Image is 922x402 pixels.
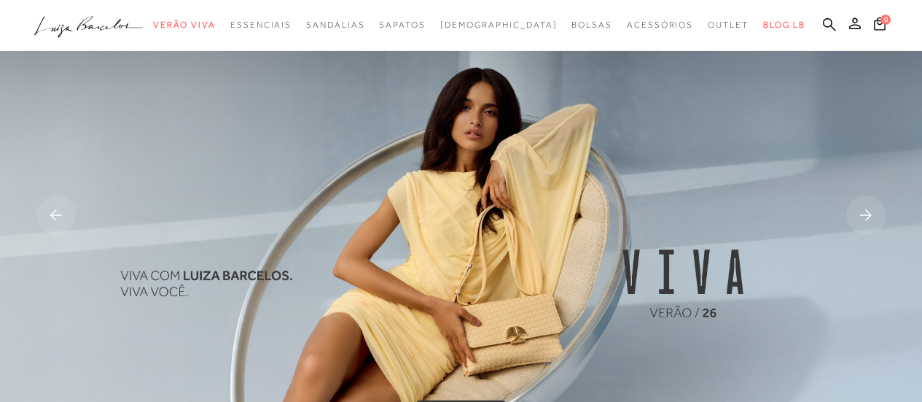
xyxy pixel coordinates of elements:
a: noSubCategoriesText [153,12,216,39]
span: Sapatos [379,20,425,30]
span: Verão Viva [153,20,216,30]
a: noSubCategoriesText [379,12,425,39]
a: noSubCategoriesText [571,12,612,39]
a: noSubCategoriesText [708,12,749,39]
span: Outlet [708,20,749,30]
a: noSubCategoriesText [306,12,364,39]
span: Bolsas [571,20,612,30]
span: 0 [880,15,891,25]
a: BLOG LB [763,12,805,39]
a: noSubCategoriesText [440,12,558,39]
button: 0 [870,16,890,36]
span: BLOG LB [763,20,805,30]
a: noSubCategoriesText [230,12,292,39]
span: [DEMOGRAPHIC_DATA] [440,20,558,30]
span: Sandálias [306,20,364,30]
a: noSubCategoriesText [627,12,693,39]
span: Essenciais [230,20,292,30]
span: Acessórios [627,20,693,30]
